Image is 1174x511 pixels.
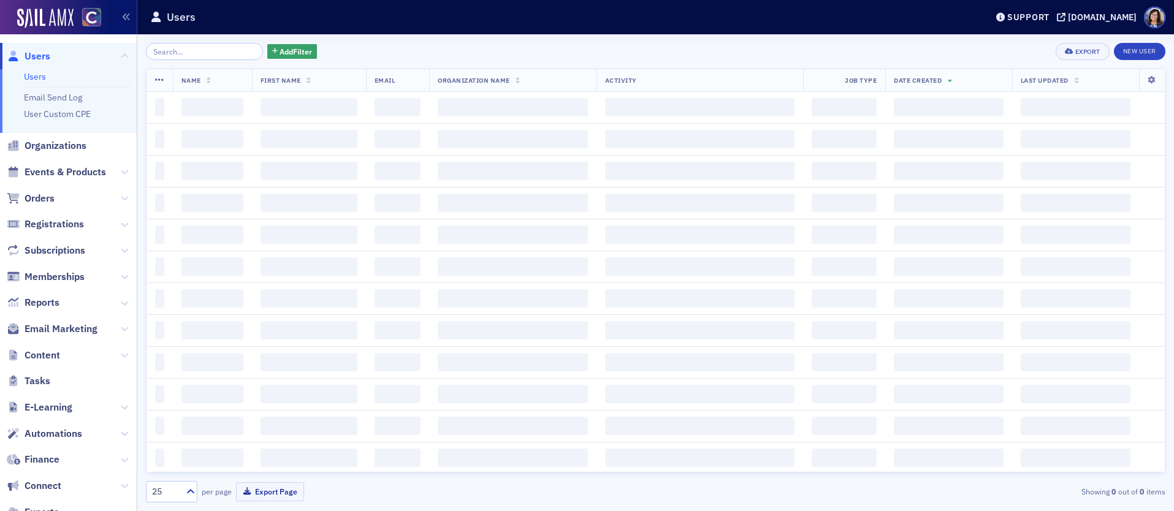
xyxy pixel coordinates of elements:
[605,225,795,244] span: ‌
[7,139,86,153] a: Organizations
[167,10,196,25] h1: Users
[25,139,86,153] span: Organizations
[1110,486,1118,497] strong: 0
[438,257,588,276] span: ‌
[1021,289,1130,308] span: ‌
[375,353,421,371] span: ‌
[25,374,50,388] span: Tasks
[25,296,59,309] span: Reports
[1021,257,1130,276] span: ‌
[605,385,795,403] span: ‌
[261,385,357,403] span: ‌
[605,321,795,339] span: ‌
[7,349,60,362] a: Content
[25,244,85,257] span: Subscriptions
[261,449,357,467] span: ‌
[375,417,421,435] span: ‌
[438,162,588,180] span: ‌
[181,130,243,148] span: ‌
[375,385,421,403] span: ‌
[438,225,588,244] span: ‌
[1021,417,1130,435] span: ‌
[1021,449,1130,467] span: ‌
[25,401,72,414] span: E-Learning
[7,479,61,493] a: Connect
[261,194,357,212] span: ‌
[181,417,243,435] span: ‌
[7,427,82,441] a: Automations
[605,449,795,467] span: ‌
[25,479,61,493] span: Connect
[894,289,1003,308] span: ‌
[181,353,243,371] span: ‌
[1114,43,1165,60] a: New User
[1057,13,1141,21] button: [DOMAIN_NAME]
[261,417,357,435] span: ‌
[834,486,1165,497] div: Showing out of items
[812,353,877,371] span: ‌
[7,244,85,257] a: Subscriptions
[155,353,164,371] span: ‌
[894,449,1003,467] span: ‌
[155,257,164,276] span: ‌
[375,130,421,148] span: ‌
[375,321,421,339] span: ‌
[181,385,243,403] span: ‌
[894,417,1003,435] span: ‌
[25,165,106,179] span: Events & Products
[1056,43,1109,60] button: Export
[24,108,91,119] a: User Custom CPE
[261,289,357,308] span: ‌
[894,98,1003,116] span: ‌
[155,417,164,435] span: ‌
[181,449,243,467] span: ‌
[894,76,942,85] span: Date Created
[155,385,164,403] span: ‌
[812,289,877,308] span: ‌
[7,401,72,414] a: E-Learning
[845,76,877,85] span: Job Type
[812,449,877,467] span: ‌
[894,225,1003,244] span: ‌
[1021,385,1130,403] span: ‌
[17,9,74,28] img: SailAMX
[812,257,877,276] span: ‌
[24,92,82,103] a: Email Send Log
[146,43,263,60] input: Search…
[25,192,55,205] span: Orders
[261,353,357,371] span: ‌
[894,353,1003,371] span: ‌
[181,194,243,212] span: ‌
[152,485,179,498] div: 25
[7,296,59,309] a: Reports
[894,321,1003,339] span: ‌
[155,194,164,212] span: ‌
[24,71,46,82] a: Users
[438,353,588,371] span: ‌
[202,486,232,497] label: per page
[1021,76,1069,85] span: Last Updated
[605,417,795,435] span: ‌
[1075,48,1100,55] div: Export
[1021,353,1130,371] span: ‌
[261,98,357,116] span: ‌
[155,225,164,244] span: ‌
[7,50,50,63] a: Users
[375,76,395,85] span: Email
[261,257,357,276] span: ‌
[894,385,1003,403] span: ‌
[267,44,318,59] button: AddFilter
[7,192,55,205] a: Orders
[1007,12,1050,23] div: Support
[605,257,795,276] span: ‌
[280,46,312,57] span: Add Filter
[438,289,588,308] span: ‌
[155,130,164,148] span: ‌
[1021,321,1130,339] span: ‌
[375,225,421,244] span: ‌
[181,162,243,180] span: ‌
[181,76,201,85] span: Name
[7,165,106,179] a: Events & Products
[25,427,82,441] span: Automations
